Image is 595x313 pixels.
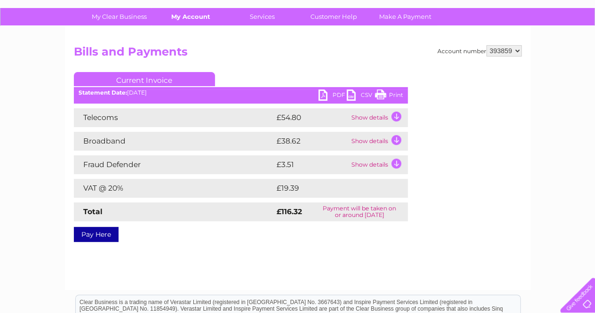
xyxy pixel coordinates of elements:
[453,40,474,47] a: Energy
[375,89,403,103] a: Print
[80,8,158,25] a: My Clear Business
[76,5,520,46] div: Clear Business is a trading name of Verastar Limited (registered in [GEOGRAPHIC_DATA] No. 3667643...
[274,132,349,151] td: £38.62
[74,89,408,96] div: [DATE]
[437,45,522,56] div: Account number
[74,132,274,151] td: Broadband
[74,72,215,86] a: Current Invoice
[79,89,127,96] b: Statement Date:
[366,8,444,25] a: Make A Payment
[277,207,302,216] strong: £116.32
[349,108,408,127] td: Show details
[429,40,447,47] a: Water
[479,40,508,47] a: Telecoms
[223,8,301,25] a: Services
[74,45,522,63] h2: Bills and Payments
[274,155,349,174] td: £3.51
[74,108,274,127] td: Telecoms
[418,5,483,16] a: 0333 014 3131
[513,40,527,47] a: Blog
[349,155,408,174] td: Show details
[83,207,103,216] strong: Total
[295,8,373,25] a: Customer Help
[274,179,388,198] td: £19.39
[532,40,555,47] a: Contact
[318,89,347,103] a: PDF
[74,227,119,242] a: Pay Here
[311,202,408,221] td: Payment will be taken on or around [DATE]
[349,132,408,151] td: Show details
[21,24,69,53] img: logo.png
[564,40,586,47] a: Log out
[347,89,375,103] a: CSV
[74,155,274,174] td: Fraud Defender
[152,8,230,25] a: My Account
[74,179,274,198] td: VAT @ 20%
[274,108,349,127] td: £54.80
